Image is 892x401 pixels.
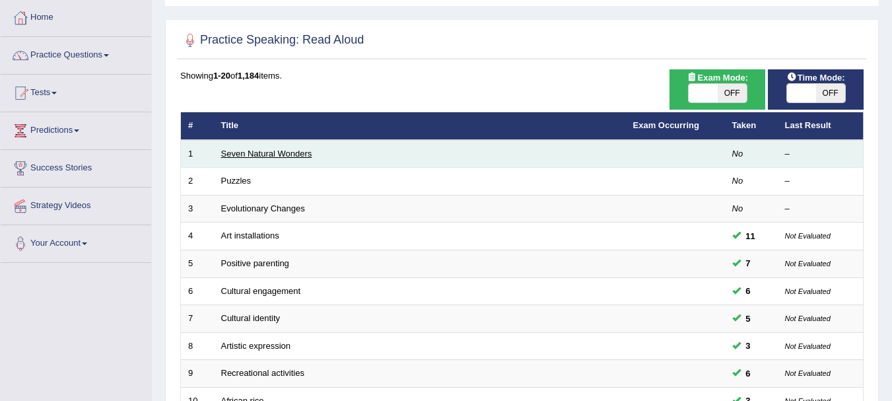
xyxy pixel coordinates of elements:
[181,168,214,196] td: 2
[181,277,214,305] td: 6
[181,305,214,333] td: 7
[1,75,151,108] a: Tests
[214,112,626,140] th: Title
[181,140,214,168] td: 1
[181,195,214,223] td: 3
[181,360,214,388] td: 9
[732,176,743,186] em: No
[816,84,845,102] span: OFF
[718,84,747,102] span: OFF
[221,176,252,186] a: Puzzles
[221,231,279,240] a: Art installations
[741,256,756,270] span: You can still take this question
[221,313,281,323] a: Cultural identity
[741,312,756,326] span: You can still take this question
[785,232,831,240] small: Not Evaluated
[221,258,289,268] a: Positive parenting
[681,71,753,85] span: Exam Mode:
[181,250,214,278] td: 5
[1,188,151,221] a: Strategy Videos
[785,260,831,268] small: Not Evaluated
[221,203,305,213] a: Evolutionary Changes
[1,225,151,258] a: Your Account
[221,149,312,159] a: Seven Natural Wonders
[221,341,291,351] a: Artistic expression
[180,69,864,82] div: Showing of items.
[221,286,301,296] a: Cultural engagement
[785,148,856,161] div: –
[785,342,831,350] small: Not Evaluated
[725,112,778,140] th: Taken
[741,339,756,353] span: You can still take this question
[1,112,151,145] a: Predictions
[1,150,151,183] a: Success Stories
[633,120,699,130] a: Exam Occurring
[785,287,831,295] small: Not Evaluated
[778,112,864,140] th: Last Result
[785,175,856,188] div: –
[181,332,214,360] td: 8
[238,71,259,81] b: 1,184
[180,30,364,50] h2: Practice Speaking: Read Aloud
[1,37,151,70] a: Practice Questions
[741,284,756,298] span: You can still take this question
[213,71,230,81] b: 1-20
[785,314,831,322] small: Not Evaluated
[741,229,761,243] span: You can still take this question
[785,203,856,215] div: –
[181,112,214,140] th: #
[221,368,304,378] a: Recreational activities
[669,69,765,110] div: Show exams occurring in exams
[732,149,743,159] em: No
[741,367,756,381] span: You can still take this question
[732,203,743,213] em: No
[782,71,850,85] span: Time Mode:
[785,369,831,377] small: Not Evaluated
[181,223,214,250] td: 4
